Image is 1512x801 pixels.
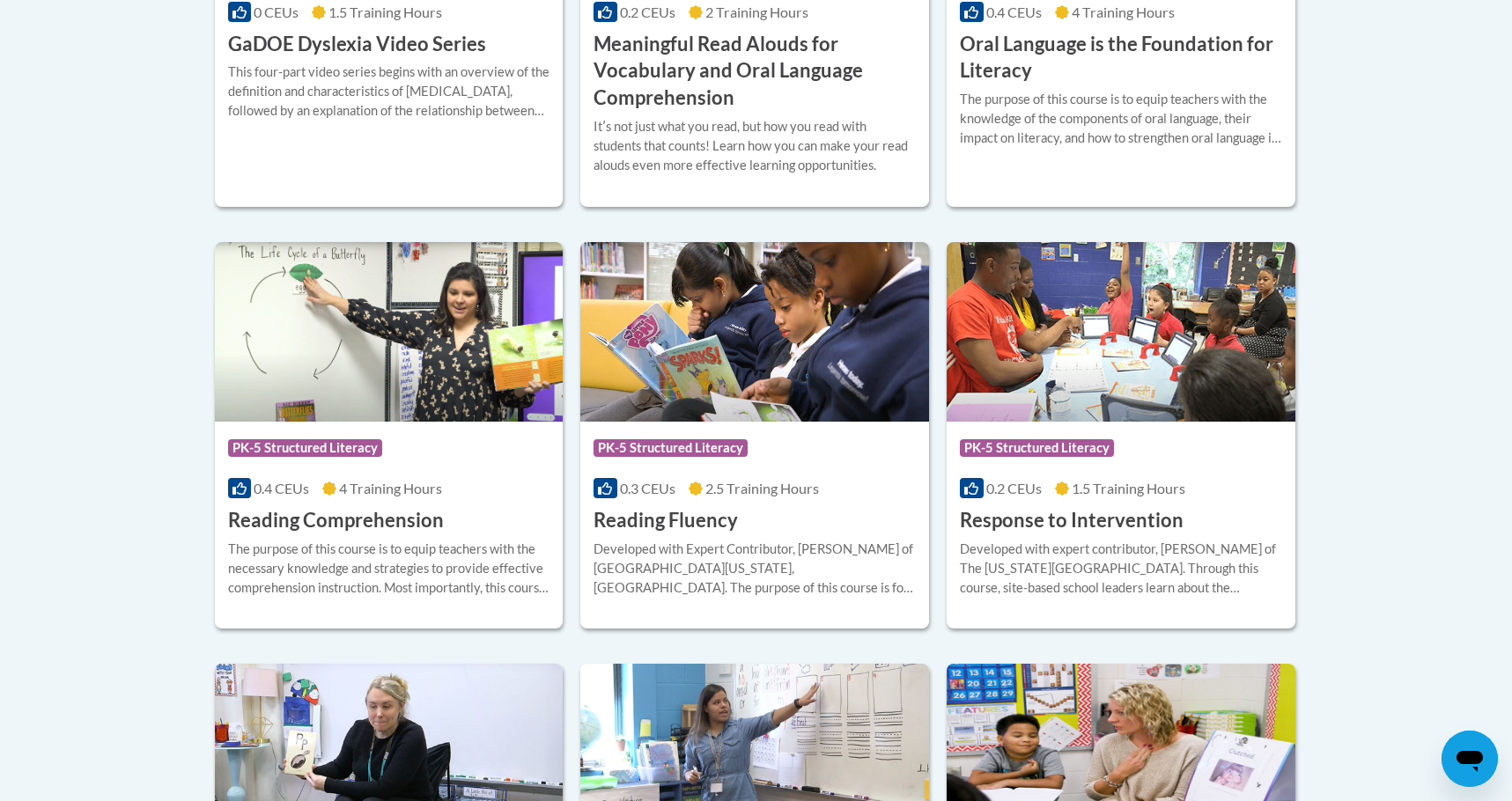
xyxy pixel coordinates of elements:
span: 0.4 CEUs [254,480,309,496]
span: 0.2 CEUs [620,4,675,20]
div: Developed with expert contributor, [PERSON_NAME] of The [US_STATE][GEOGRAPHIC_DATA]. Through this... [960,540,1282,598]
div: The purpose of this course is to equip teachers with the knowledge of the components of oral lang... [960,90,1282,148]
h3: Reading Fluency [594,507,738,534]
span: 0.4 CEUs [986,4,1042,20]
span: 4 Training Hours [339,480,442,496]
a: Course LogoPK-5 Structured Literacy0.3 CEUs2.5 Training Hours Reading FluencyDeveloped with Exper... [580,242,929,629]
iframe: Button to launch messaging window [1442,731,1498,787]
span: 0 CEUs [254,4,299,20]
h3: Reading Comprehension [228,507,444,534]
span: 2 Training Hours [705,4,808,20]
h3: Oral Language is the Foundation for Literacy [960,31,1282,85]
h3: Response to Intervention [960,507,1184,534]
a: Course LogoPK-5 Structured Literacy0.4 CEUs4 Training Hours Reading ComprehensionThe purpose of t... [215,242,564,629]
h3: Meaningful Read Alouds for Vocabulary and Oral Language Comprehension [594,31,916,112]
div: Developed with Expert Contributor, [PERSON_NAME] of [GEOGRAPHIC_DATA][US_STATE], [GEOGRAPHIC_DATA... [594,540,916,598]
span: PK-5 Structured Literacy [960,439,1114,457]
img: Course Logo [580,242,929,422]
img: Course Logo [947,242,1295,422]
h3: GaDOE Dyslexia Video Series [228,31,486,58]
div: Itʹs not just what you read, but how you read with students that counts! Learn how you can make y... [594,117,916,175]
span: PK-5 Structured Literacy [228,439,382,457]
span: 0.2 CEUs [986,480,1042,496]
div: The purpose of this course is to equip teachers with the necessary knowledge and strategies to pr... [228,540,550,598]
div: This four-part video series begins with an overview of the definition and characteristics of [MED... [228,62,550,121]
span: 1.5 Training Hours [328,4,442,20]
img: Course Logo [215,242,564,422]
span: 2.5 Training Hours [705,480,819,496]
span: PK-5 Structured Literacy [594,439,748,457]
span: 1.5 Training Hours [1072,480,1185,496]
a: Course LogoPK-5 Structured Literacy0.2 CEUs1.5 Training Hours Response to InterventionDeveloped w... [947,242,1295,629]
span: 0.3 CEUs [620,480,675,496]
span: 4 Training Hours [1072,4,1175,20]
